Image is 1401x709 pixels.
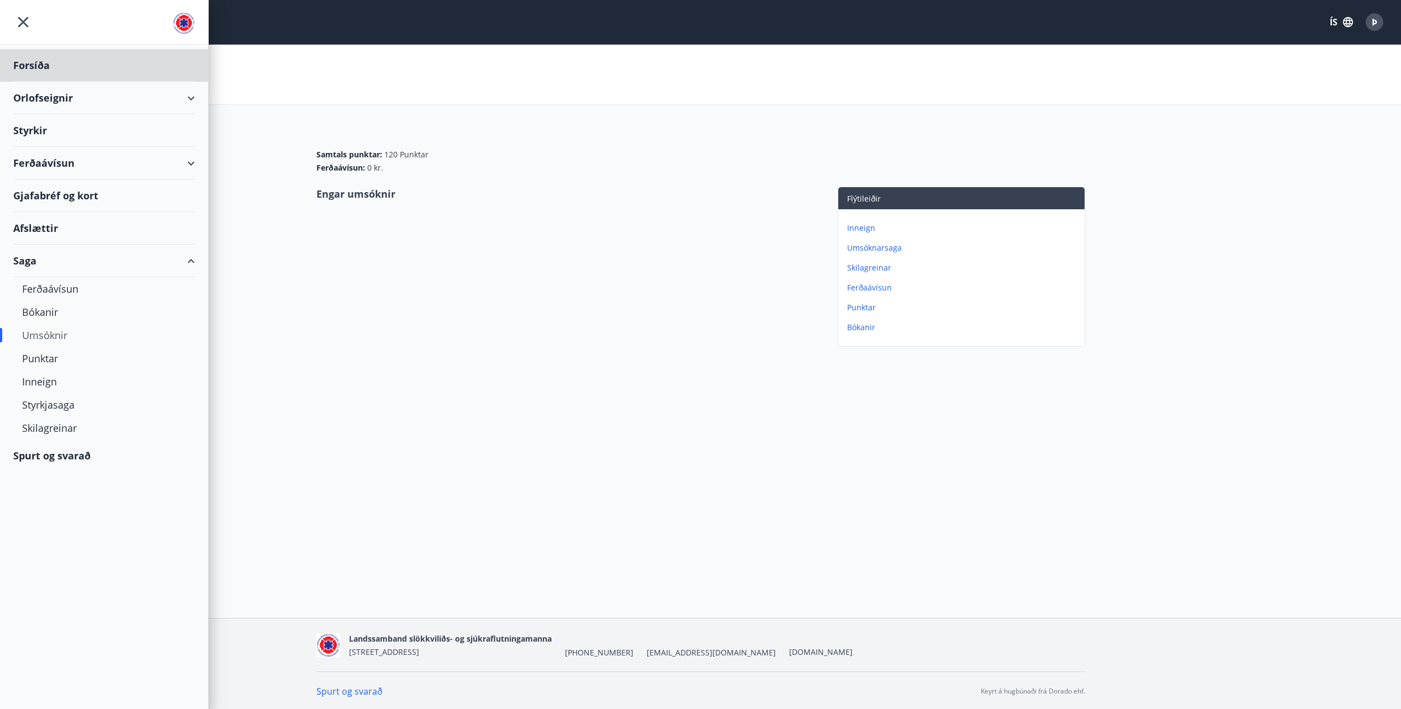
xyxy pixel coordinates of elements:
[316,149,382,160] span: Samtals punktar :
[1372,16,1377,28] span: Þ
[847,223,1080,234] p: Inneign
[316,187,395,200] span: Engar umsóknir
[367,162,383,173] span: 0 kr.
[981,686,1085,696] p: Keyrt á hugbúnaði frá Dorado ehf.
[13,114,195,147] div: Styrkir
[316,162,365,173] span: Ferðaávísun :
[847,302,1080,313] p: Punktar
[13,49,195,82] div: Forsíða
[847,262,1080,273] p: Skilagreinar
[384,149,429,160] span: 120 Punktar
[22,324,186,347] div: Umsóknir
[847,282,1080,293] p: Ferðaávísun
[22,370,186,393] div: Inneign
[13,245,195,277] div: Saga
[847,193,881,204] span: Flýtileiðir
[13,179,195,212] div: Gjafabréf og kort
[565,647,633,658] span: [PHONE_NUMBER]
[1361,9,1388,35] button: Þ
[13,147,195,179] div: Ferðaávísun
[316,685,383,697] a: Spurt og svarað
[847,242,1080,253] p: Umsóknarsaga
[22,277,186,300] div: Ferðaávísun
[22,347,186,370] div: Punktar
[847,322,1080,333] p: Bókanir
[349,647,419,657] span: [STREET_ADDRESS]
[173,12,195,34] img: union_logo
[647,647,776,658] span: [EMAIL_ADDRESS][DOMAIN_NAME]
[22,393,186,416] div: Styrkjasaga
[13,82,195,114] div: Orlofseignir
[22,416,186,440] div: Skilagreinar
[13,212,195,245] div: Afslættir
[789,647,853,657] a: [DOMAIN_NAME]
[1324,12,1359,32] button: ÍS
[13,440,195,472] div: Spurt og svarað
[316,633,340,657] img: 5co5o51sp293wvT0tSE6jRQ7d6JbxoluH3ek357x.png
[13,12,33,32] button: menu
[22,300,186,324] div: Bókanir
[349,633,552,644] span: Landssamband slökkviliðs- og sjúkraflutningamanna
